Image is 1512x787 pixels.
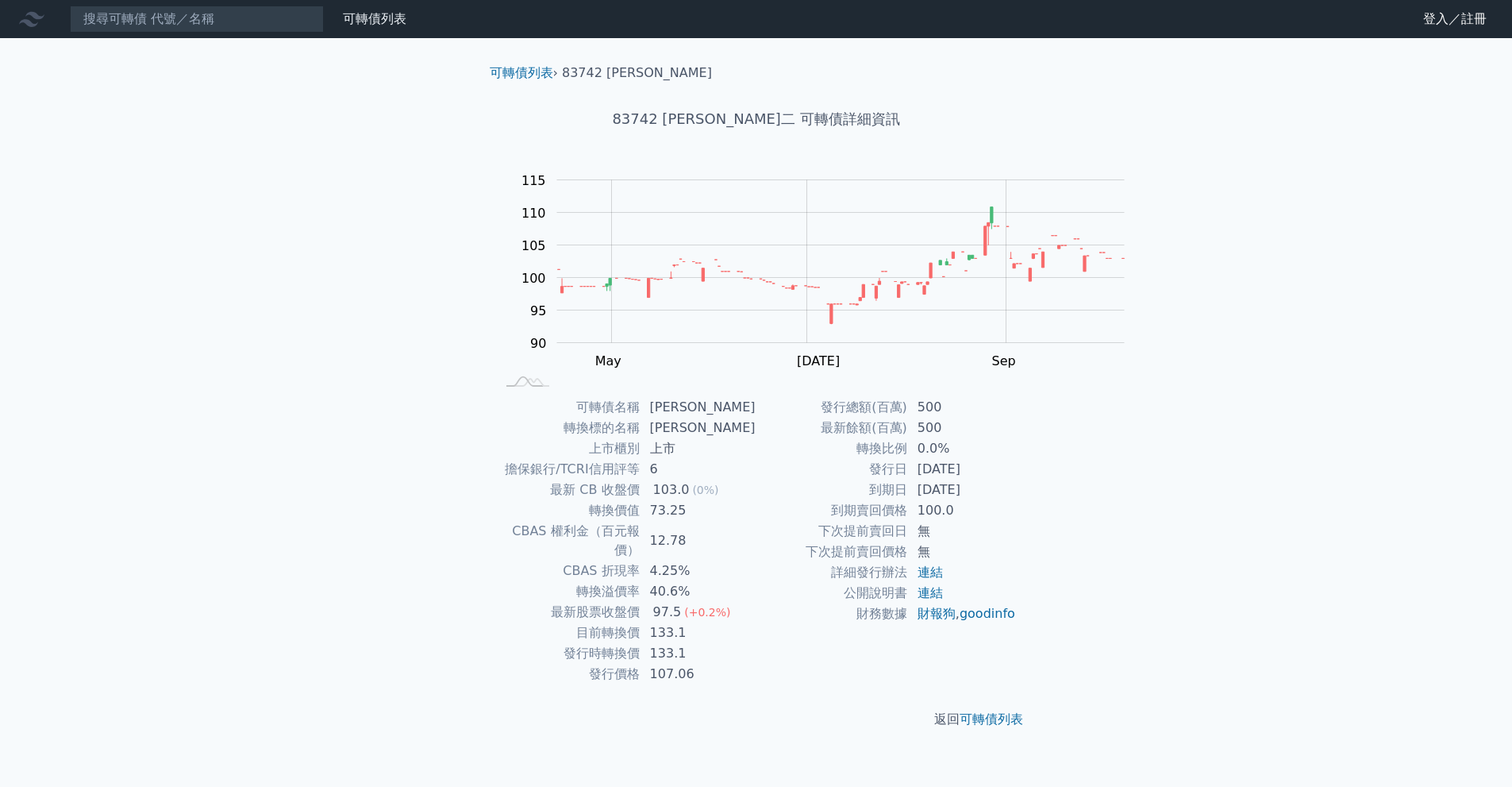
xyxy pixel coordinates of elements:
[908,438,1017,459] td: 0.0%
[641,664,756,685] td: 107.06
[530,336,546,351] tspan: 90
[530,303,546,318] tspan: 95
[756,604,908,624] td: 財務數據
[756,583,908,604] td: 公開說明書
[521,206,546,221] tspan: 110
[496,561,641,581] td: CBAS 折現率
[908,418,1017,438] td: 500
[908,500,1017,521] td: 100.0
[908,542,1017,562] td: 無
[918,606,956,621] a: 財報狗
[641,397,756,418] td: [PERSON_NAME]
[496,623,641,643] td: 目前轉換價
[477,108,1036,130] h1: 83742 [PERSON_NAME]二 可轉債詳細資訊
[641,623,756,643] td: 133.1
[650,480,693,500] div: 103.0
[521,271,546,286] tspan: 100
[496,643,641,664] td: 發行時轉換價
[641,438,756,459] td: 上市
[496,602,641,623] td: 最新股票收盤價
[650,603,685,622] div: 97.5
[521,238,546,253] tspan: 105
[641,500,756,521] td: 73.25
[514,173,1148,369] g: Chart
[1410,6,1499,32] a: 登入／註冊
[641,459,756,480] td: 6
[992,353,1016,368] tspan: Sep
[496,397,641,418] td: 可轉債名稱
[490,64,558,83] li: ›
[908,521,1017,542] td: 無
[343,11,406,26] a: 可轉債列表
[562,64,712,83] li: 83742 [PERSON_NAME]
[496,438,641,459] td: 上市櫃別
[797,353,840,368] tspan: [DATE]
[496,459,641,480] td: 擔保銀行/TCRI信用評等
[496,664,641,685] td: 發行價格
[756,480,908,500] td: 到期日
[70,6,324,33] input: 搜尋可轉債 代號／名稱
[496,500,641,521] td: 轉換價值
[477,710,1036,729] p: 返回
[641,521,756,561] td: 12.78
[496,418,641,438] td: 轉換標的名稱
[756,397,908,418] td: 發行總額(百萬)
[641,561,756,581] td: 4.25%
[960,712,1023,727] a: 可轉債列表
[641,418,756,438] td: [PERSON_NAME]
[908,397,1017,418] td: 500
[692,484,718,496] span: (0%)
[756,542,908,562] td: 下次提前賣回價格
[756,500,908,521] td: 到期賣回價格
[490,65,553,80] a: 可轉債列表
[908,480,1017,500] td: [DATE]
[496,581,641,602] td: 轉換溢價率
[756,459,908,480] td: 發行日
[684,606,730,619] span: (+0.2%)
[918,585,943,600] a: 連結
[521,173,546,188] tspan: 115
[496,480,641,500] td: 最新 CB 收盤價
[756,562,908,583] td: 詳細發行辦法
[908,604,1017,624] td: ,
[756,418,908,438] td: 最新餘額(百萬)
[960,606,1015,621] a: goodinfo
[756,521,908,542] td: 下次提前賣回日
[641,581,756,602] td: 40.6%
[641,643,756,664] td: 133.1
[756,438,908,459] td: 轉換比例
[595,353,621,368] tspan: May
[908,459,1017,480] td: [DATE]
[918,565,943,580] a: 連結
[496,521,641,561] td: CBAS 權利金（百元報價）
